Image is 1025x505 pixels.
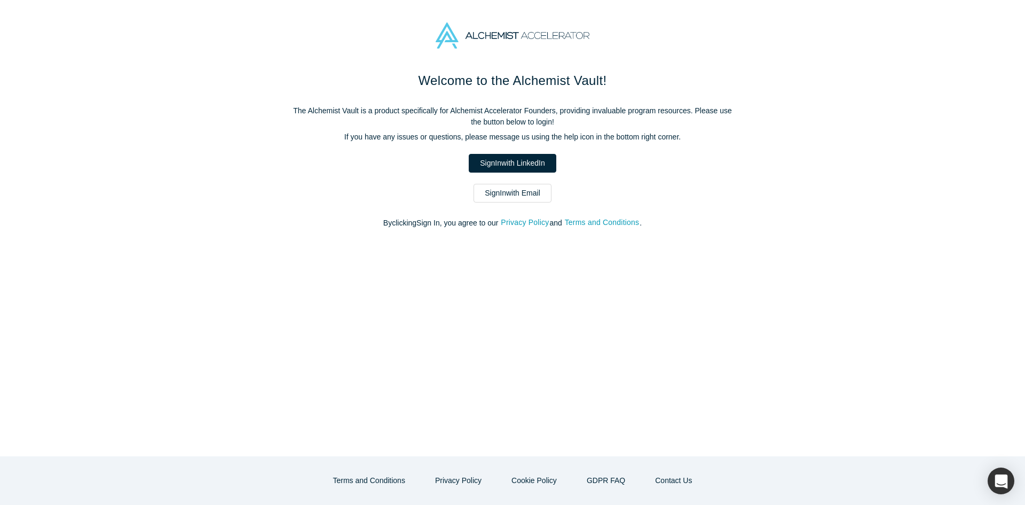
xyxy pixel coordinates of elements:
a: Contact Us [644,471,703,490]
button: Cookie Policy [500,471,568,490]
button: Privacy Policy [424,471,493,490]
a: SignInwith LinkedIn [469,154,556,173]
a: GDPR FAQ [575,471,636,490]
p: The Alchemist Vault is a product specifically for Alchemist Accelerator Founders, providing inval... [288,105,737,128]
button: Privacy Policy [500,216,549,229]
button: Terms and Conditions [322,471,416,490]
img: Alchemist Accelerator Logo [436,22,589,49]
h1: Welcome to the Alchemist Vault! [288,71,737,90]
p: By clicking Sign In , you agree to our and . [288,217,737,229]
a: SignInwith Email [474,184,551,203]
button: Terms and Conditions [564,216,640,229]
p: If you have any issues or questions, please message us using the help icon in the bottom right co... [288,131,737,143]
